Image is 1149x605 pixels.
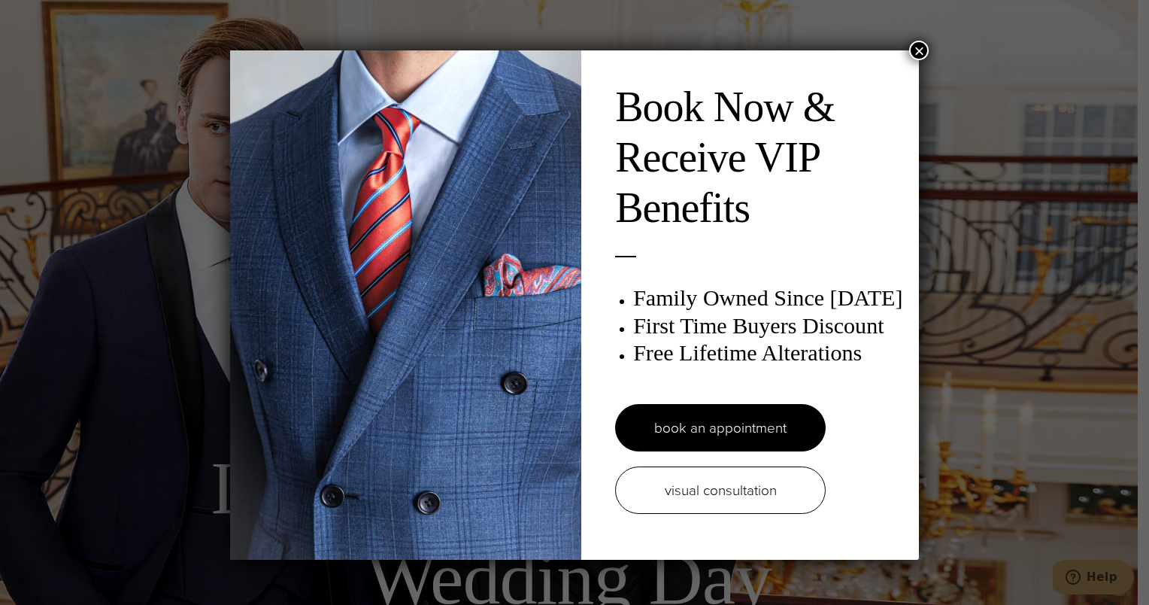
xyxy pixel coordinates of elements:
h3: Family Owned Since [DATE] [633,284,904,312]
a: book an appointment [615,404,826,451]
h2: Book Now & Receive VIP Benefits [615,82,904,234]
span: Help [34,11,65,24]
button: Close [909,41,929,60]
h3: Free Lifetime Alterations [633,339,904,366]
a: visual consultation [615,467,826,514]
h3: First Time Buyers Discount [633,312,904,339]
